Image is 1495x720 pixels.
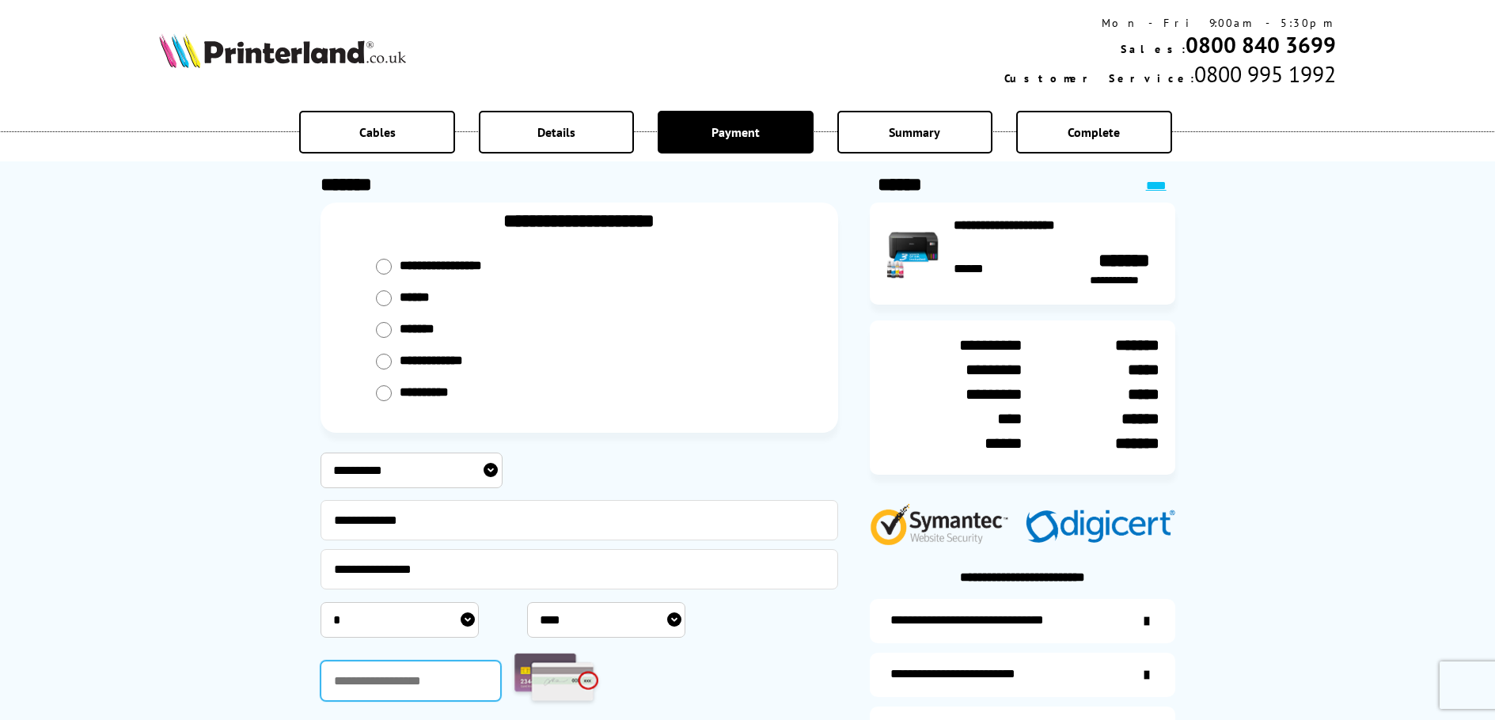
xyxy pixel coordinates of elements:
span: Details [537,124,575,140]
span: Cables [359,124,396,140]
span: Sales: [1121,42,1186,56]
span: Complete [1068,124,1120,140]
span: Summary [889,124,940,140]
span: Customer Service: [1004,71,1194,85]
a: items-arrive [870,653,1175,697]
a: 0800 840 3699 [1186,30,1336,59]
span: Payment [711,124,760,140]
span: 0800 995 1992 [1194,59,1336,89]
a: additional-ink [870,599,1175,643]
div: Mon - Fri 9:00am - 5:30pm [1004,16,1336,30]
img: Printerland Logo [159,33,406,68]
